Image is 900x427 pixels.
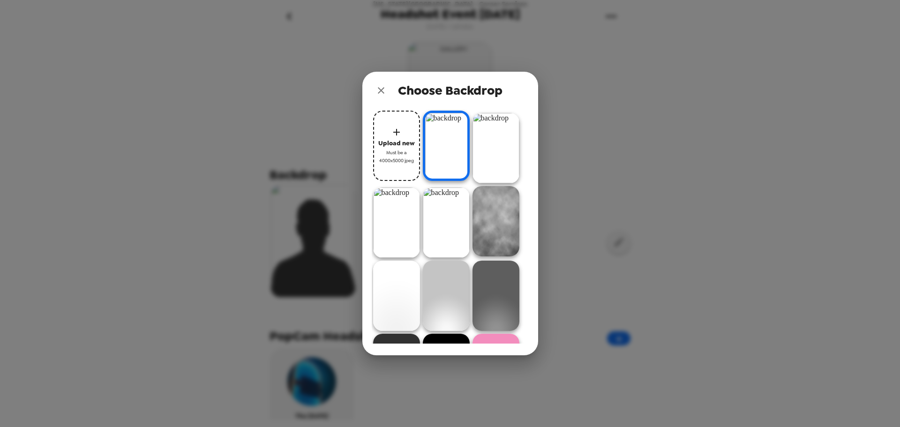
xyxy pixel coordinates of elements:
button: close [372,81,390,100]
img: backdrop [472,113,519,183]
img: backdrop [423,111,470,181]
img: backdrop [423,187,470,258]
img: backdrop [373,187,420,258]
img: backdrop [423,261,470,331]
button: Upload newMust be a 4000x5000 jpeg [373,111,420,181]
img: backdrop [472,261,519,331]
img: backdrop [472,334,519,404]
span: Upload new [378,138,415,149]
span: Choose Backdrop [398,82,502,99]
img: backdrop [472,186,519,256]
img: backdrop [373,261,420,331]
img: backdrop [423,334,470,404]
span: Must be a 4000x5000 jpeg [378,149,415,165]
img: backdrop [373,334,420,404]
